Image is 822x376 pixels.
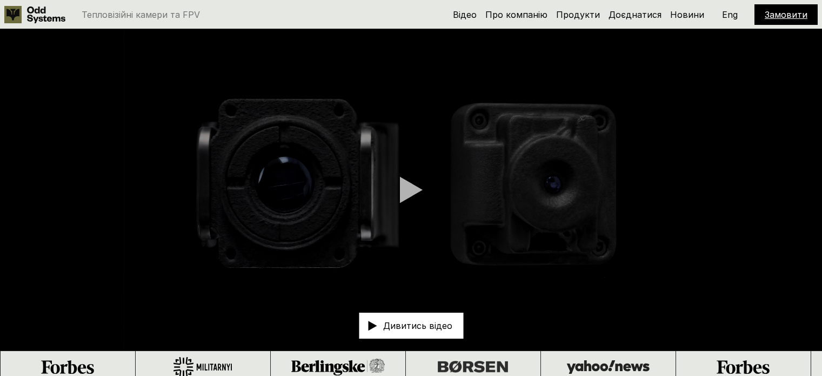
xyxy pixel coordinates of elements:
[670,9,704,20] a: Новини
[609,9,661,20] a: Доєднатися
[453,9,477,20] a: Відео
[485,9,547,20] a: Про компанію
[722,10,738,19] p: Eng
[82,10,200,19] p: Тепловізійні камери та FPV
[383,321,452,330] p: Дивитись відео
[765,9,807,20] a: Замовити
[556,9,600,20] a: Продукти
